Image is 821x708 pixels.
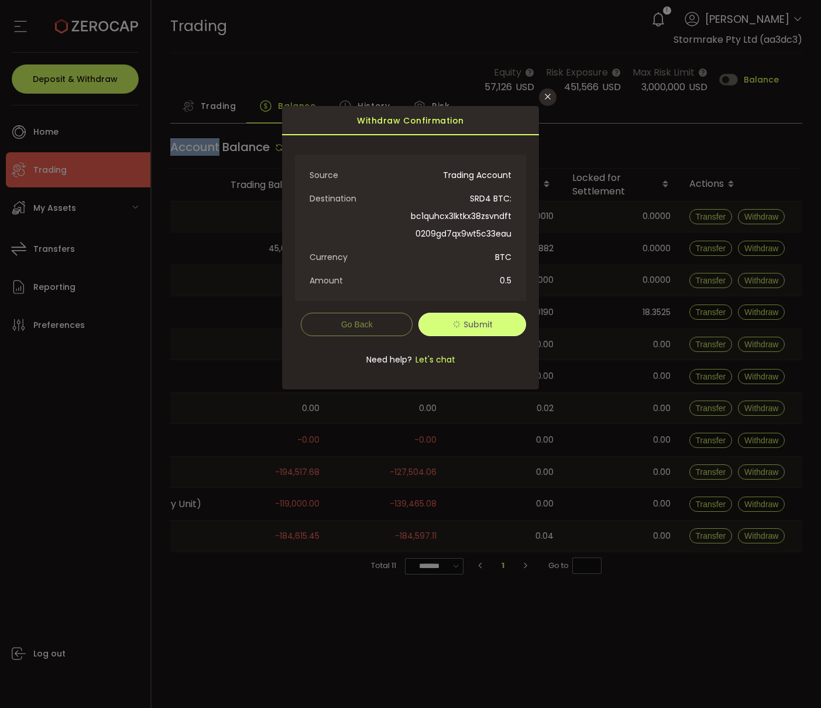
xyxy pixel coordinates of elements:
span: Need help? [366,354,412,365]
span: BTC [411,248,511,266]
div: dialog [282,106,538,389]
span: Destination [310,190,410,207]
span: 0.5 [411,272,511,289]
div: Withdraw Confirmation [282,106,538,135]
span: Let's chat [412,354,455,365]
button: Go Back [301,313,413,336]
span: Source [310,166,410,184]
span: Amount [310,272,410,289]
iframe: Chat Widget [762,652,821,708]
span: Go Back [341,320,373,329]
span: Trading Account [411,166,511,184]
span: SRD4 BTC: bc1quhcx3lktkx38zsvndft0209gd7qx9wt5c33eau [411,190,511,242]
span: Currency [310,248,410,266]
